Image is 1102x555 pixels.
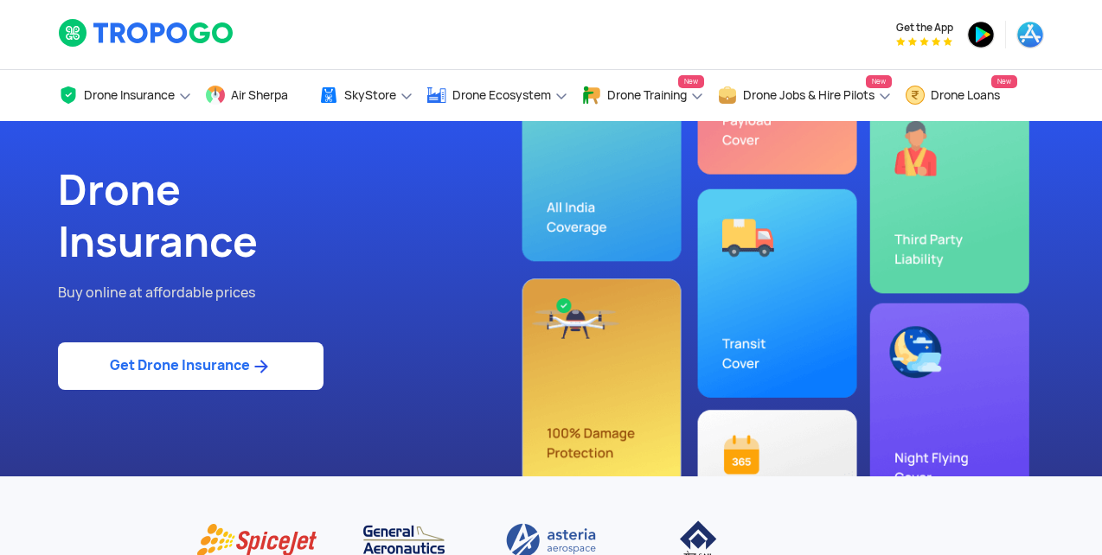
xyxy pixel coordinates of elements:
[58,282,538,304] p: Buy online at affordable prices
[452,88,551,102] span: Drone Ecosystem
[717,70,892,121] a: Drone Jobs & Hire PilotsNew
[344,88,396,102] span: SkyStore
[426,70,568,121] a: Drone Ecosystem
[905,70,1017,121] a: Drone LoansNew
[58,342,324,390] a: Get Drone Insurance
[58,70,192,121] a: Drone Insurance
[318,70,413,121] a: SkyStore
[581,70,704,121] a: Drone TrainingNew
[84,88,175,102] span: Drone Insurance
[607,88,687,102] span: Drone Training
[991,75,1017,88] span: New
[58,164,538,268] h1: Drone Insurance
[896,37,952,46] img: App Raking
[58,18,235,48] img: logoHeader.svg
[743,88,875,102] span: Drone Jobs & Hire Pilots
[896,21,953,35] span: Get the App
[231,88,288,102] span: Air Sherpa
[678,75,704,88] span: New
[866,75,892,88] span: New
[1016,21,1044,48] img: ic_appstore.png
[205,70,305,121] a: Air Sherpa
[967,21,995,48] img: ic_playstore.png
[931,88,1000,102] span: Drone Loans
[250,356,272,377] img: ic_arrow_forward_blue.svg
